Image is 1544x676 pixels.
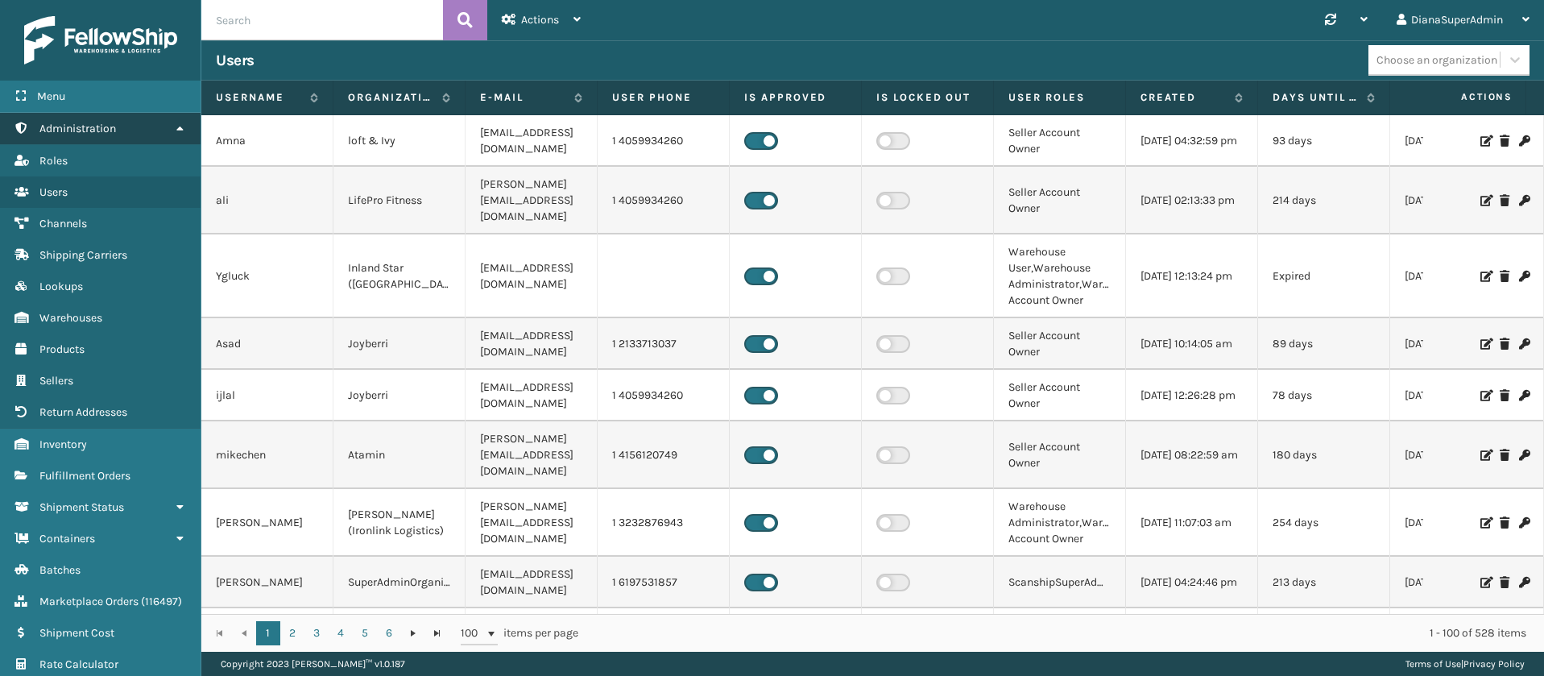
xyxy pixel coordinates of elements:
i: Edit [1480,338,1490,350]
a: 2 [280,621,304,645]
td: [DATE] 12:26:28 pm [1126,370,1258,421]
td: Expired [1258,234,1390,318]
div: Choose an organization [1376,52,1497,68]
div: 1 - 100 of 528 items [601,625,1526,641]
a: 5 [353,621,377,645]
td: [PERSON_NAME] [201,557,333,608]
span: Inventory [39,438,87,451]
label: Last Seen [1405,90,1491,105]
h3: Users [216,51,255,70]
td: 214 days [1258,167,1390,234]
td: Warehouse Administrator,Warehouse Account Owner [994,489,1126,557]
td: 93 days [1258,115,1390,167]
label: Created [1140,90,1227,105]
span: Users [39,185,68,199]
td: [DATE] 07:03:44 pm [1390,370,1522,421]
p: Copyright 2023 [PERSON_NAME]™ v 1.0.187 [221,652,405,676]
span: Products [39,342,85,356]
label: Organization [348,90,434,105]
a: 4 [329,621,353,645]
label: E-mail [480,90,566,105]
td: [EMAIL_ADDRESS][DOMAIN_NAME] [466,557,598,608]
i: Delete [1500,195,1509,206]
span: Shipment Status [39,500,124,514]
label: Is Locked Out [876,90,979,105]
span: Marketplace Orders [39,595,139,608]
i: Change Password [1519,338,1529,350]
td: [DATE] 07:12:54 pm [1390,234,1522,318]
td: ScanshipSuperAdministrator [994,557,1126,608]
td: 180 days [1258,421,1390,489]
td: [PERSON_NAME] (Ironlink Logistics) [333,489,466,557]
td: Joyberri [333,318,466,370]
i: Edit [1480,450,1490,461]
td: [PERSON_NAME][EMAIL_ADDRESS][DOMAIN_NAME] [466,167,598,234]
td: 1 7325519129 [598,608,730,660]
td: 1 2133713037 [598,318,730,370]
td: [PERSON_NAME] Brands [333,608,466,660]
span: Actions [521,13,559,27]
td: Seller Account Owner [994,318,1126,370]
span: Warehouses [39,311,102,325]
td: Atamin [333,421,466,489]
td: 1 4156120749 [598,421,730,489]
i: Edit [1480,195,1490,206]
td: 254 days [1258,489,1390,557]
td: 1 6197531857 [598,557,730,608]
a: Terms of Use [1405,658,1461,670]
span: Go to the last page [431,627,444,640]
td: ijlal [201,370,333,421]
span: Shipment Cost [39,626,114,640]
td: Seller Account Owner [994,421,1126,489]
i: Edit [1480,577,1490,588]
td: 213 days [1258,557,1390,608]
td: [PERSON_NAME][EMAIL_ADDRESS][DOMAIN_NAME] [466,489,598,557]
td: [DATE] 03:10:30 pm [1390,421,1522,489]
td: [DATE] 12:51:04 pm [1126,608,1258,660]
td: Expired [1258,608,1390,660]
span: Sellers [39,374,73,388]
i: Change Password [1519,390,1529,401]
a: Go to the last page [425,621,449,645]
td: [EMAIL_ADDRESS][DOMAIN_NAME] [466,318,598,370]
td: ali [201,167,333,234]
i: Edit [1480,271,1490,282]
td: Joyberri [333,370,466,421]
span: Menu [37,89,65,103]
span: Fulfillment Orders [39,469,130,483]
td: LifePro Fitness [333,167,466,234]
span: Return Addresses [39,405,127,419]
td: SuperAdminOrganization [333,557,466,608]
td: [DATE] 04:24:46 pm [1126,557,1258,608]
i: Change Password [1519,577,1529,588]
i: Delete [1500,517,1509,529]
td: mikechen [201,421,333,489]
td: Seller Account Owner [994,608,1126,660]
a: 1 [256,621,280,645]
td: [DATE] 08:35:13 am [1390,115,1522,167]
td: Seller Account Owner [994,370,1126,421]
td: Seller Account Owner [994,115,1126,167]
i: Edit [1480,135,1490,147]
td: [EMAIL_ADDRESS][DOMAIN_NAME] [466,608,598,660]
td: [EMAIL_ADDRESS][DOMAIN_NAME] [466,370,598,421]
i: Change Password [1519,517,1529,529]
td: [DATE] 06:59:09 am [1390,318,1522,370]
td: 1 3232876943 [598,489,730,557]
i: Edit [1480,390,1490,401]
span: Roles [39,154,68,168]
td: Amna [201,115,333,167]
td: [DATE] 12:21:44 pm [1390,608,1522,660]
td: 1 4059934260 [598,167,730,234]
td: [DATE] 11:07:03 am [1126,489,1258,557]
span: ( 116497 ) [141,595,182,608]
i: Delete [1500,390,1509,401]
i: Delete [1500,450,1509,461]
td: smiller [201,608,333,660]
span: Batches [39,563,81,577]
td: 78 days [1258,370,1390,421]
span: Administration [39,122,116,135]
span: Channels [39,217,87,230]
td: Inland Star ([GEOGRAPHIC_DATA]) [333,234,466,318]
span: 100 [461,625,485,641]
